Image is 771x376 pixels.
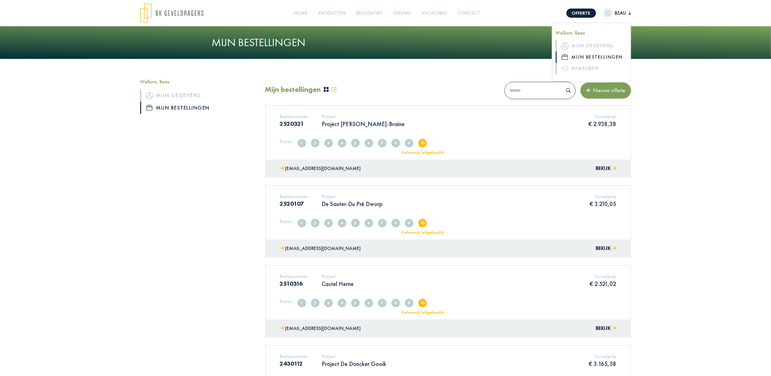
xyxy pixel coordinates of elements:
[603,9,612,18] img: dummypic.png
[391,299,400,307] span: In nabehandeling
[322,353,387,359] h5: Project
[556,40,627,52] a: iconMijn gegevens
[566,88,571,93] img: search.svg
[280,200,308,207] h3: 2520107
[590,200,616,208] p: € 3.210,05
[397,310,448,314] div: Geleverd/afgehaald
[552,22,631,82] div: Beau
[405,219,413,227] span: Klaar voor levering/afhaling
[311,299,319,307] span: Volledig
[418,219,427,227] span: Geleverd/afgehaald
[596,164,616,173] button: Bekijk
[391,219,400,227] span: In nabehandeling
[322,360,387,368] p: Project De Doncker Gooik
[378,139,387,147] span: In productie
[596,244,616,253] button: Bekijk
[324,139,333,147] span: Offerte verzonden
[391,139,400,147] span: In nabehandeling
[590,193,616,199] h5: Totaalprijs
[589,353,616,359] h5: Totaalprijs
[322,200,383,208] p: De Sauter-Du Pré Dworp
[311,139,319,147] span: Volledig
[140,3,203,23] img: logo
[590,280,616,288] p: € 2.521,02
[280,219,294,224] h5: Status:
[280,324,361,333] a: [EMAIL_ADDRESS][DOMAIN_NAME]
[397,230,448,234] div: Geleverd/afgehaald
[418,139,427,147] span: Geleverd/afgehaald
[562,54,568,60] img: icon
[612,9,629,17] span: Beau
[591,87,626,94] span: Nieuwe offerte
[146,105,152,110] img: icon
[322,273,354,279] h5: Project
[324,299,333,307] span: Offerte verzonden
[298,299,306,307] span: Aangemaakt
[140,89,256,101] a: iconMijn gegevens
[351,219,360,227] span: Offerte afgekeurd
[322,280,354,288] p: Castel Herne
[146,92,153,99] img: icon
[556,30,627,36] h5: Welkom, Beau
[596,324,616,333] button: Bekijk
[562,66,568,71] img: icon
[397,150,448,154] div: Geleverd/afgehaald
[280,139,294,144] h5: Status:
[322,114,405,119] h5: Project
[556,63,627,74] a: Afmelden
[589,360,616,368] p: € 3.165,58
[561,42,569,50] img: icon
[456,6,483,20] a: Contact
[566,9,596,18] a: Offerte
[580,82,631,98] button: Nieuwe offerte
[322,120,405,128] p: Project [PERSON_NAME]-Braine
[292,6,310,20] a: Home
[590,273,616,279] h5: Totaalprijs
[311,219,319,227] span: Volledig
[322,193,383,199] h5: Project
[280,280,308,287] h3: 2510316
[324,219,333,227] span: Offerte verzonden
[589,114,616,119] h5: Totaalprijs
[140,79,256,85] h5: Welkom, Beau
[351,139,360,147] span: Offerte afgekeurd
[405,139,413,147] span: Klaar voor levering/afhaling
[365,219,373,227] span: Offerte goedgekeurd
[280,298,294,304] h5: Status:
[603,9,631,18] button: Beau
[212,36,559,49] h1: Mijn bestellingen
[280,120,308,127] h3: 2520321
[418,299,427,307] span: Geleverd/afgehaald
[280,244,361,253] a: [EMAIL_ADDRESS][DOMAIN_NAME]
[338,139,346,147] span: Offerte in overleg
[589,120,616,128] p: € 2.938,38
[298,219,306,227] span: Aangemaakt
[338,299,346,307] span: Offerte in overleg
[280,193,308,199] h5: Bestelnummer
[298,139,306,147] span: Aangemaakt
[338,219,346,227] span: Offerte in overleg
[365,139,373,147] span: Offerte goedgekeurd
[391,6,413,20] a: Nieuws
[351,299,360,307] span: Offerte afgekeurd
[280,164,361,173] a: [EMAIL_ADDRESS][DOMAIN_NAME]
[378,219,387,227] span: In productie
[280,273,308,279] h5: Bestelnummer
[280,114,308,119] h5: Bestelnummer
[280,353,308,359] h5: Bestelnummer
[365,299,373,307] span: Offerte goedgekeurd
[405,299,413,307] span: Klaar voor levering/afhaling
[378,299,387,307] span: In productie
[419,6,450,20] a: Vacatures
[354,6,385,20] a: Realisaties
[265,85,321,94] h2: Mijn bestellingen
[140,102,256,114] a: iconMijn bestellingen
[280,360,308,367] h3: 2430112
[316,6,348,20] a: Producten
[556,52,627,63] a: iconMijn bestellingen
